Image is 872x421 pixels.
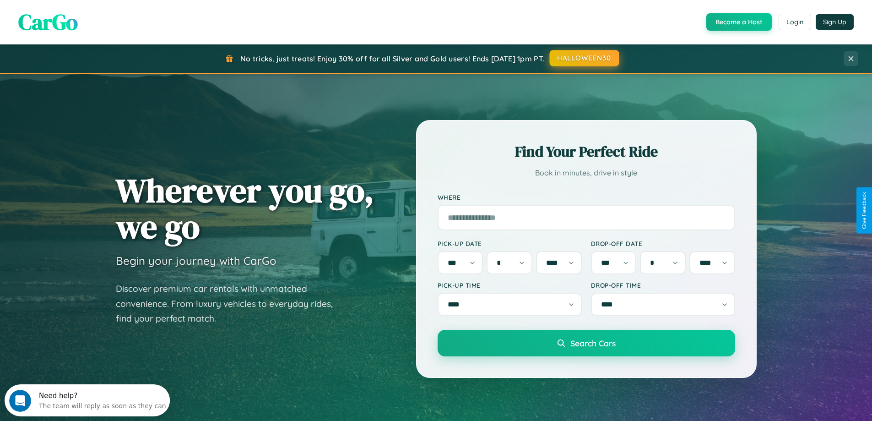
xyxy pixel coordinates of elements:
[34,15,162,25] div: The team will reply as soon as they can
[438,281,582,289] label: Pick-up Time
[438,330,735,356] button: Search Cars
[591,240,735,247] label: Drop-off Date
[18,7,78,37] span: CarGo
[116,172,374,245] h1: Wherever you go, we go
[116,254,276,268] h3: Begin your journey with CarGo
[438,142,735,162] h2: Find Your Perfect Ride
[779,14,811,30] button: Login
[591,281,735,289] label: Drop-off Time
[438,240,582,247] label: Pick-up Date
[4,4,170,29] div: Open Intercom Messenger
[438,166,735,180] p: Book in minutes, drive in style
[570,338,616,348] span: Search Cars
[240,54,544,63] span: No tricks, just treats! Enjoy 30% off for all Silver and Gold users! Ends [DATE] 1pm PT.
[816,14,854,30] button: Sign Up
[550,50,619,66] button: HALLOWEEN30
[438,193,735,201] label: Where
[116,281,345,326] p: Discover premium car rentals with unmatched convenience. From luxury vehicles to everyday rides, ...
[5,384,170,416] iframe: Intercom live chat discovery launcher
[34,8,162,15] div: Need help?
[861,192,867,229] div: Give Feedback
[9,390,31,412] iframe: Intercom live chat
[706,13,772,31] button: Become a Host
